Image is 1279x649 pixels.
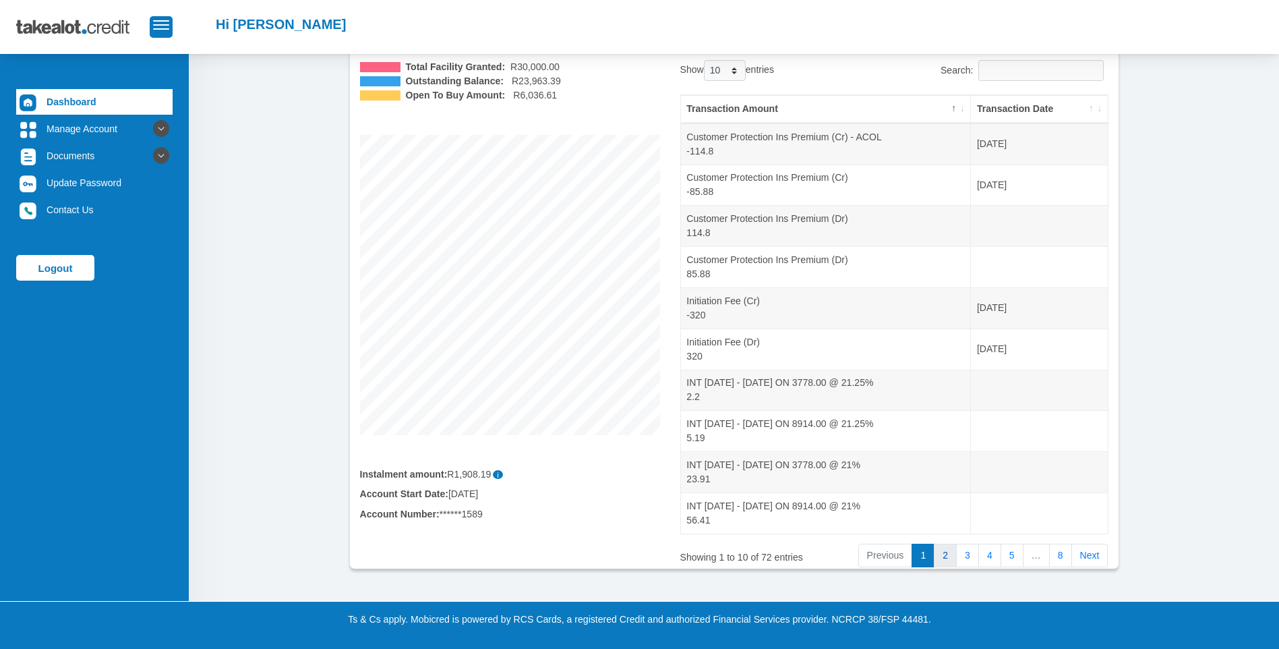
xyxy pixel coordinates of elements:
[360,488,448,499] b: Account Start Date:
[681,451,972,492] td: INT [DATE] - [DATE] ON 3778.00 @ 21% 23.91
[978,544,1001,568] a: 4
[16,143,173,169] a: Documents
[681,370,972,411] td: INT [DATE] - [DATE] ON 3778.00 @ 21.25% 2.2
[912,544,934,568] a: 1
[406,88,506,103] b: Open To Buy Amount:
[971,287,1107,329] td: [DATE]
[16,170,173,196] a: Update Password
[493,470,503,479] span: i
[510,60,560,74] span: R30,000.00
[16,10,150,44] img: takealot_credit_logo.svg
[680,60,774,81] label: Show entries
[941,60,1108,81] label: Search:
[971,329,1107,370] td: [DATE]
[1071,544,1108,568] a: Next
[681,492,972,534] td: INT [DATE] - [DATE] ON 8914.00 @ 21% 56.41
[680,542,847,565] div: Showing 1 to 10 of 72 entries
[956,544,979,568] a: 3
[1049,544,1072,568] a: 8
[513,88,557,103] span: R6,036.61
[360,468,660,482] div: R1,908.19
[971,95,1107,123] th: Transaction Date: activate to sort column ascending
[16,255,94,281] a: Logout
[16,89,173,115] a: Dashboard
[934,544,957,568] a: 2
[16,116,173,142] a: Manage Account
[681,95,972,123] th: Transaction Amount: activate to sort column descending
[360,469,448,480] b: Instalment amount:
[216,16,346,32] h2: Hi [PERSON_NAME]
[350,487,670,501] div: [DATE]
[681,123,972,165] td: Customer Protection Ins Premium (Cr) - ACOL -114.8
[971,165,1107,206] td: [DATE]
[681,287,972,329] td: Initiation Fee (Cr) -320
[681,165,972,206] td: Customer Protection Ins Premium (Cr) -85.88
[971,123,1107,165] td: [DATE]
[978,60,1104,81] input: Search:
[681,205,972,246] td: Customer Protection Ins Premium (Dr) 114.8
[1001,544,1023,568] a: 5
[512,74,561,88] span: R23,963.39
[406,60,506,74] b: Total Facility Granted:
[16,197,173,223] a: Contact Us
[681,329,972,370] td: Initiation Fee (Dr) 320
[360,509,440,519] b: Account Number:
[266,613,1014,627] p: Ts & Cs apply. Mobicred is powered by RCS Cards, a registered Credit and authorized Financial Ser...
[681,410,972,451] td: INT [DATE] - [DATE] ON 8914.00 @ 21.25% 5.19
[704,60,746,81] select: Showentries
[681,246,972,287] td: Customer Protection Ins Premium (Dr) 85.88
[406,74,504,88] b: Outstanding Balance:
